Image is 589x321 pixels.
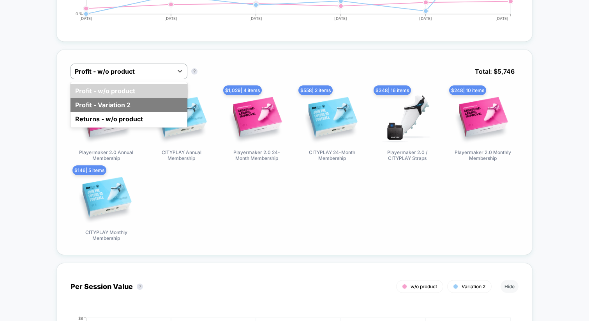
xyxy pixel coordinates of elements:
tspan: [DATE] [335,16,347,21]
div: Profit - Variation 2 [71,98,187,112]
tspan: 0 % [76,11,83,16]
span: $ 558 | 2 items [298,85,333,95]
button: Hide [501,280,518,293]
tspan: [DATE] [79,16,92,21]
button: ? [137,284,143,290]
img: Playermaker 2.0 Monthly Membership [455,91,510,145]
span: Variation 2 [462,284,485,289]
img: CITYPLAY 24-Month Membership [305,91,360,145]
span: Total: $ 5,746 [471,64,518,79]
tspan: [DATE] [164,16,177,21]
span: $ 348 | 16 items [374,85,411,95]
span: $ 248 | 10 items [449,85,486,95]
tspan: [DATE] [420,16,432,21]
span: w/o product [411,284,437,289]
span: CITYPLAY Monthly Membership [77,229,136,241]
div: Profit - w/o product [71,84,187,98]
img: Playermaker 2.0 24-Month Membership [229,91,284,145]
tspan: [DATE] [249,16,262,21]
tspan: [DATE] [496,16,509,21]
span: $ 146 | 5 items [72,165,106,175]
div: Returns - w/o product [71,112,187,126]
span: Playermaker 2.0 Annual Membership [77,149,136,161]
span: CITYPLAY 24-Month Membership [303,149,362,161]
span: Playermaker 2.0 / CITYPLAY Straps [378,149,437,161]
tspan: $8 [78,316,83,320]
img: Playermaker 2.0 / CITYPLAY Straps [380,91,435,145]
span: CITYPLAY Annual Membership [152,149,211,161]
button: ? [191,68,198,74]
span: $ 1,029 | 4 items [223,85,262,95]
span: Playermaker 2.0 Monthly Membership [453,149,512,161]
span: Playermaker 2.0 24-Month Membership [227,149,286,161]
img: CITYPLAY Monthly Membership [79,171,134,225]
